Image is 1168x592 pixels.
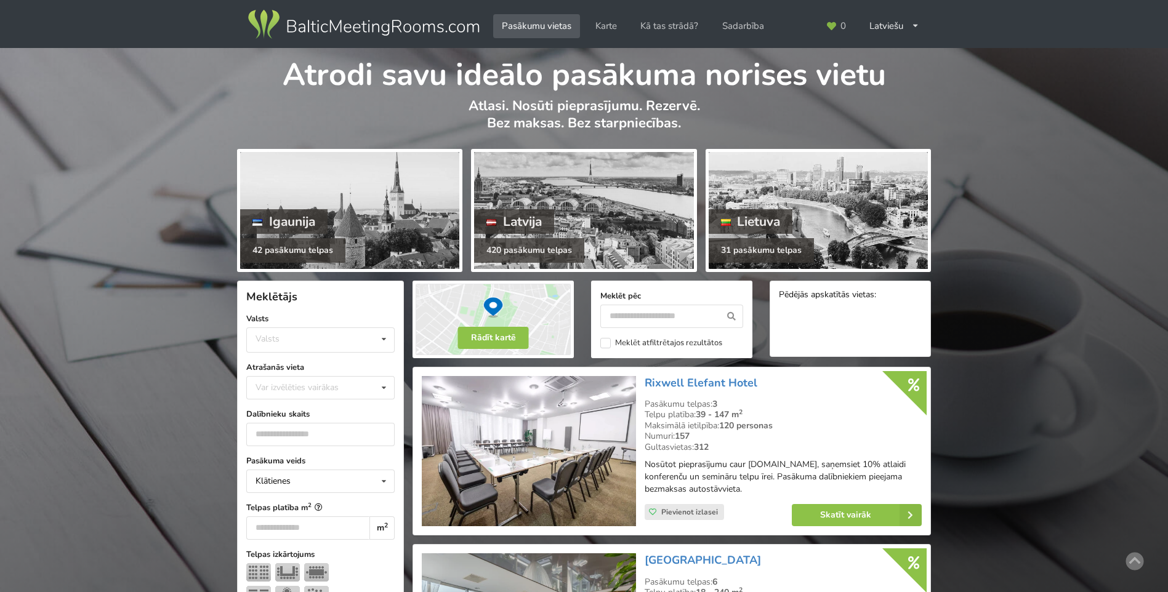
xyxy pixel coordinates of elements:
span: 0 [840,22,846,31]
div: m [369,516,395,540]
strong: 157 [675,430,690,442]
p: Atlasi. Nosūti pieprasījumu. Rezervē. Bez maksas. Bez starpniecības. [237,97,931,145]
a: [GEOGRAPHIC_DATA] [645,553,761,567]
div: 31 pasākumu telpas [709,238,814,263]
sup: 2 [739,407,743,417]
div: Gultasvietas: [645,442,922,453]
strong: 6 [712,576,717,588]
div: Pasākumu telpas: [645,399,922,410]
div: Klātienes [256,477,291,486]
a: Sadarbība [714,14,773,38]
img: U-Veids [275,563,300,582]
div: Maksimālā ietilpība: [645,420,922,431]
span: Pievienot izlasei [661,507,718,517]
div: Valsts [256,334,280,344]
a: Skatīt vairāk [792,504,922,526]
p: Nosūtot pieprasījumu caur [DOMAIN_NAME], saņemsiet 10% atlaidi konferenču un semināru telpu īrei.... [645,458,922,495]
img: Teātris [246,563,271,582]
img: Viesnīca | Rīga | Rixwell Elefant Hotel [422,376,635,527]
div: Var izvēlēties vairākas [252,380,366,394]
button: Rādīt kartē [458,327,529,349]
div: 42 pasākumu telpas [240,238,345,263]
a: Igaunija 42 pasākumu telpas [237,149,462,272]
div: Latvija [474,209,554,234]
a: Lietuva 31 pasākumu telpas [706,149,931,272]
a: Latvija 420 pasākumu telpas [471,149,696,272]
img: Rādīt kartē [413,281,574,358]
label: Meklēt pēc [600,290,743,302]
strong: 120 personas [719,420,773,431]
a: Rixwell Elefant Hotel [645,375,757,390]
strong: 312 [694,441,709,453]
strong: 39 - 147 m [696,409,743,420]
label: Telpas izkārtojums [246,548,395,561]
img: Sapulce [304,563,329,582]
label: Atrašanās vieta [246,361,395,374]
sup: 2 [384,521,388,530]
strong: 3 [712,398,717,410]
a: Pasākumu vietas [493,14,580,38]
div: 420 pasākumu telpas [474,238,584,263]
img: Baltic Meeting Rooms [246,7,481,42]
sup: 2 [308,501,312,509]
div: Pēdējās apskatītās vietas: [779,290,922,302]
div: Telpu platība: [645,409,922,420]
span: Meklētājs [246,289,297,304]
a: Kā tas strādā? [632,14,707,38]
label: Pasākuma veids [246,455,395,467]
h1: Atrodi savu ideālo pasākuma norises vietu [237,48,931,95]
div: Pasākumu telpas: [645,577,922,588]
div: Igaunija [240,209,328,234]
a: Karte [587,14,626,38]
label: Telpas platība m [246,502,395,514]
div: Lietuva [709,209,793,234]
label: Dalībnieku skaits [246,408,395,420]
div: Numuri: [645,431,922,442]
label: Valsts [246,313,395,325]
label: Meklēt atfiltrētajos rezultātos [600,338,722,348]
div: Latviešu [861,14,928,38]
